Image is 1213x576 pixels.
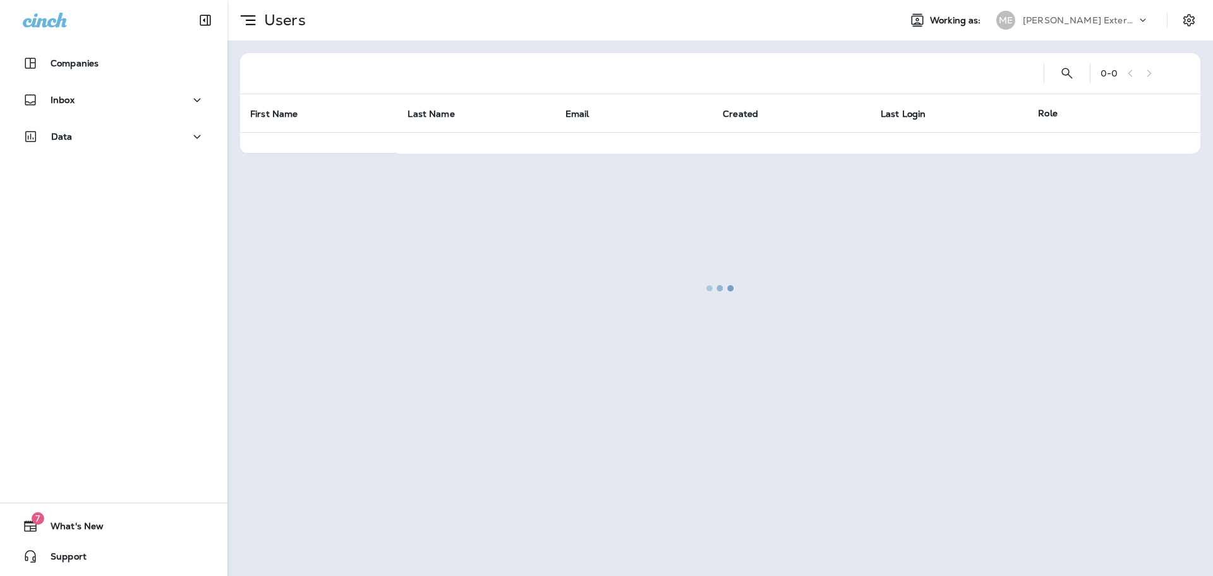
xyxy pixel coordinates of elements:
[13,124,215,149] button: Data
[13,513,215,539] button: 7What's New
[13,87,215,113] button: Inbox
[38,551,87,567] span: Support
[13,51,215,76] button: Companies
[51,58,99,68] p: Companies
[38,521,104,536] span: What's New
[51,132,73,142] p: Data
[13,544,215,569] button: Support
[188,8,223,33] button: Collapse Sidebar
[51,95,75,105] p: Inbox
[32,512,44,525] span: 7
